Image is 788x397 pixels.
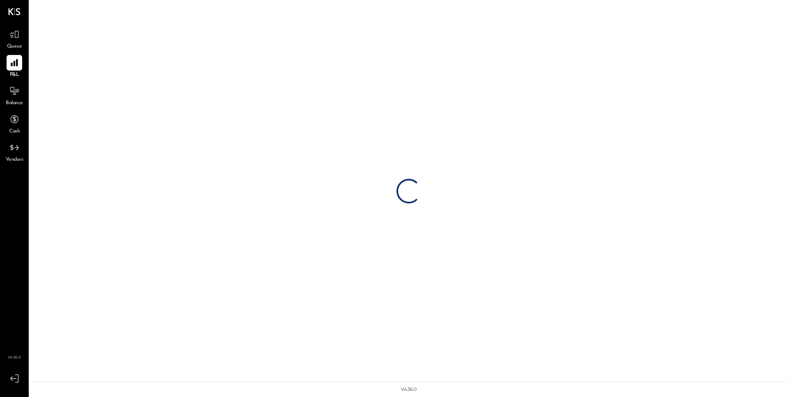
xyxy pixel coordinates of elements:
[10,71,19,79] span: P&L
[0,83,28,107] a: Balance
[6,156,23,164] span: Vendors
[0,112,28,135] a: Cash
[0,55,28,79] a: P&L
[401,386,417,393] div: v 4.36.0
[0,27,28,50] a: Queue
[7,43,22,50] span: Queue
[9,128,20,135] span: Cash
[0,140,28,164] a: Vendors
[6,100,23,107] span: Balance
